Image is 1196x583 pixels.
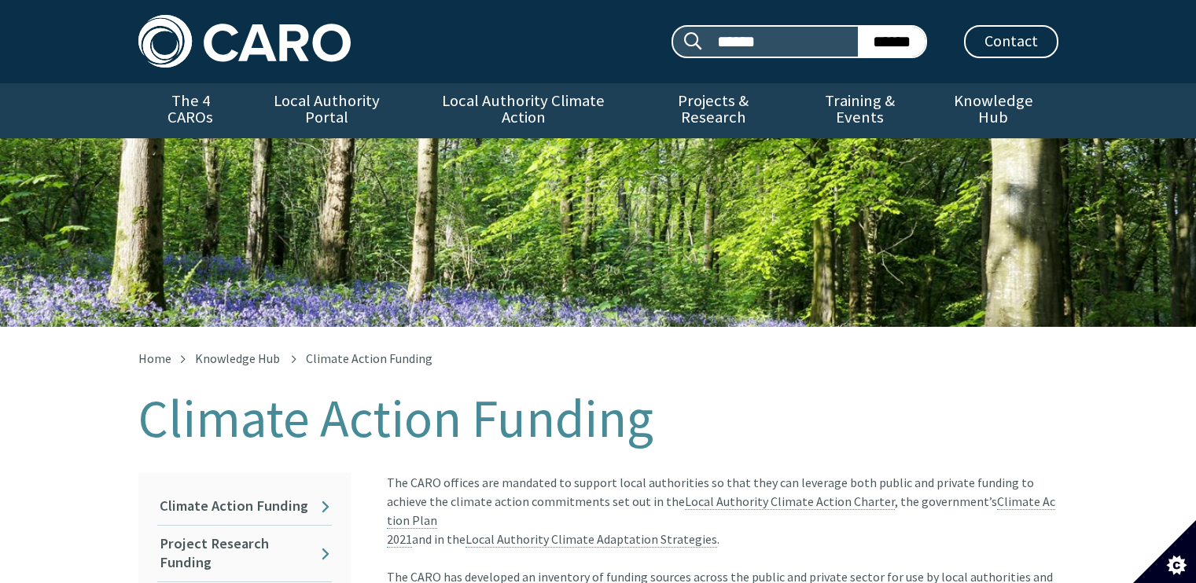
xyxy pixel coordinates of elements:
[929,83,1058,138] a: Knowledge Hub
[138,15,351,68] img: Caro logo
[466,531,717,548] a: Local Authority Climate Adaptation Strategies
[635,83,791,138] a: Projects & Research
[138,83,243,138] a: The 4 CAROs
[1133,520,1196,583] button: Set cookie preferences
[964,25,1058,58] a: Contact
[791,83,929,138] a: Training & Events
[138,350,171,366] a: Home
[157,526,332,581] a: Project Research Funding
[195,350,280,366] a: Knowledge Hub
[138,390,1058,448] h1: Climate Action Funding
[411,83,635,138] a: Local Authority Climate Action
[243,83,411,138] a: Local Authority Portal
[387,493,1055,548] a: Climate Action Plan2021
[306,350,432,366] span: Climate Action Funding
[685,493,895,510] a: Local Authority Climate Action Charter
[157,488,332,525] a: Climate Action Funding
